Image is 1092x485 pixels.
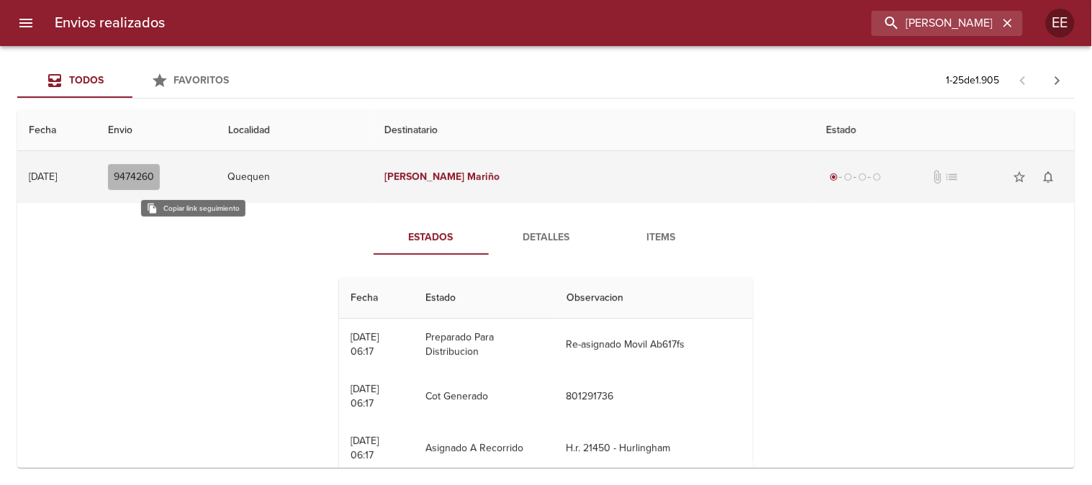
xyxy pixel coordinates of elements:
[555,278,754,319] th: Observacion
[414,422,555,474] td: Asignado A Recorrido
[174,74,230,86] span: Favoritos
[497,229,595,247] span: Detalles
[872,11,998,36] input: buscar
[217,110,374,151] th: Localidad
[815,110,1075,151] th: Estado
[1040,63,1075,98] span: Pagina siguiente
[1034,163,1063,191] button: Activar notificaciones
[947,73,1000,88] p: 1 - 25 de 1.905
[844,173,852,181] span: radio_button_unchecked
[1013,170,1027,184] span: star_border
[384,171,464,183] em: [PERSON_NAME]
[414,371,555,422] td: Cot Generado
[114,168,154,186] span: 9474260
[108,164,160,191] button: 9474260
[373,110,815,151] th: Destinatario
[217,151,374,203] td: Quequen
[339,278,414,319] th: Fecha
[351,435,379,461] div: [DATE] 06:17
[1046,9,1075,37] div: EE
[613,229,710,247] span: Items
[69,74,104,86] span: Todos
[1006,163,1034,191] button: Agregar a favoritos
[1042,170,1056,184] span: notifications_none
[555,371,754,422] td: 801291736
[826,170,884,184] div: Generado
[9,6,43,40] button: menu
[55,12,165,35] h6: Envios realizados
[872,173,881,181] span: radio_button_unchecked
[467,171,500,183] em: Mariño
[96,110,216,151] th: Envio
[351,383,379,409] div: [DATE] 06:17
[414,319,555,371] td: Preparado Para Distribucion
[945,170,960,184] span: No tiene pedido asociado
[931,170,945,184] span: No tiene documentos adjuntos
[351,331,379,358] div: [DATE] 06:17
[858,173,867,181] span: radio_button_unchecked
[29,171,57,183] div: [DATE]
[414,278,555,319] th: Estado
[17,63,248,98] div: Tabs Envios
[382,229,480,247] span: Estados
[17,110,96,151] th: Fecha
[555,422,754,474] td: H.r. 21450 - Hurlingham
[555,319,754,371] td: Re-asignado Movil Ab617fs
[374,220,719,255] div: Tabs detalle de guia
[829,173,838,181] span: radio_button_checked
[1006,73,1040,87] span: Pagina anterior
